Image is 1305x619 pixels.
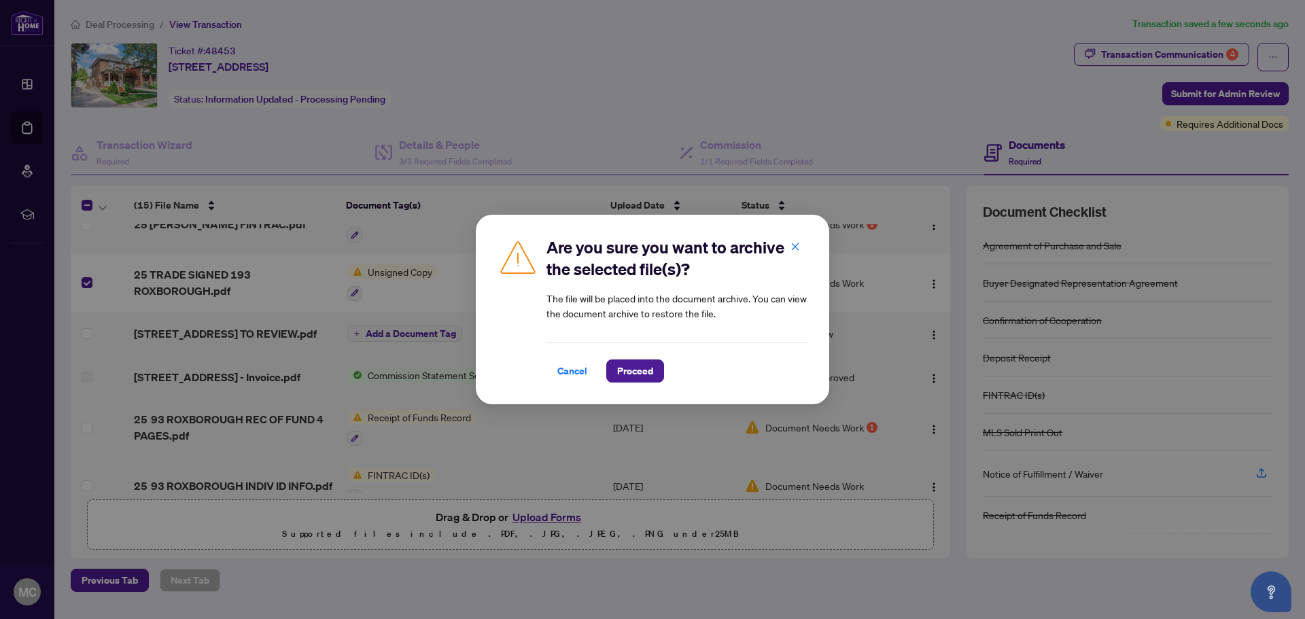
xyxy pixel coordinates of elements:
article: The file will be placed into the document archive. You can view the document archive to restore t... [546,291,807,321]
span: Proceed [617,360,653,382]
button: Cancel [546,359,598,383]
span: Cancel [557,360,587,382]
button: Open asap [1251,571,1291,612]
img: Caution Icon [498,236,538,277]
span: close [790,242,800,251]
h2: Are you sure you want to archive the selected file(s)? [546,236,807,280]
button: Proceed [606,359,664,383]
